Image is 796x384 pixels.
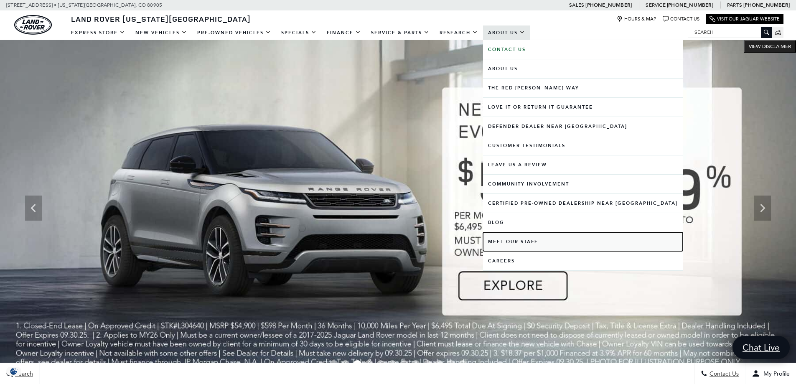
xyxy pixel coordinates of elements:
[483,232,683,251] a: Meet Our Staff
[732,336,790,359] a: Chat Live
[6,2,162,8] a: [STREET_ADDRESS] • [US_STATE][GEOGRAPHIC_DATA], CO 80905
[66,25,130,40] a: EXPRESS STORE
[4,367,23,376] img: Opt-Out Icon
[483,40,683,59] a: Contact Us
[483,136,683,155] a: Customer Testimonials
[366,25,435,40] a: Service & Parts
[749,43,791,50] span: VIEW DISCLAIMER
[754,196,771,221] div: Next
[483,155,683,174] a: Leave Us A Review
[412,360,420,369] span: Go to slide 8
[646,2,665,8] span: Service
[341,360,350,369] span: Go to slide 2
[483,59,683,78] a: About Us
[688,27,772,37] input: Search
[483,25,530,40] a: About Us
[71,14,251,24] span: Land Rover [US_STATE][GEOGRAPHIC_DATA]
[483,194,683,213] a: Certified Pre-Owned Dealership near [GEOGRAPHIC_DATA]
[483,98,683,117] a: Love It or Return It Guarantee
[738,342,784,353] span: Chat Live
[66,14,256,24] a: Land Rover [US_STATE][GEOGRAPHIC_DATA]
[663,16,699,22] a: Contact Us
[276,25,322,40] a: Specials
[667,2,713,8] a: [PHONE_NUMBER]
[365,360,373,369] span: Go to slide 4
[388,360,397,369] span: Go to slide 6
[727,2,742,8] span: Parts
[14,15,52,35] a: land-rover
[483,175,683,193] a: Community Involvement
[569,2,584,8] span: Sales
[483,117,683,136] a: Defender Dealer near [GEOGRAPHIC_DATA]
[483,213,683,232] a: Blog
[330,360,338,369] span: Go to slide 1
[707,370,739,377] span: Contact Us
[483,252,683,270] a: Careers
[14,15,52,35] img: Land Rover
[400,360,408,369] span: Go to slide 7
[4,367,23,376] section: Click to Open Cookie Consent Modal
[435,25,483,40] a: Research
[745,363,796,384] button: Open user profile menu
[435,360,443,369] span: Go to slide 10
[710,16,780,22] a: Visit Our Jaguar Website
[458,360,467,369] span: Go to slide 12
[488,46,526,53] b: Contact Us
[483,79,683,97] a: The Red [PERSON_NAME] Way
[744,40,796,53] button: VIEW DISCLAIMER
[760,370,790,377] span: My Profile
[617,16,656,22] a: Hours & Map
[322,25,366,40] a: Finance
[447,360,455,369] span: Go to slide 11
[66,25,530,40] nav: Main Navigation
[376,360,385,369] span: Go to slide 5
[585,2,632,8] a: [PHONE_NUMBER]
[192,25,276,40] a: Pre-Owned Vehicles
[25,196,42,221] div: Previous
[743,2,790,8] a: [PHONE_NUMBER]
[353,360,361,369] span: Go to slide 3
[423,360,432,369] span: Go to slide 9
[130,25,192,40] a: New Vehicles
